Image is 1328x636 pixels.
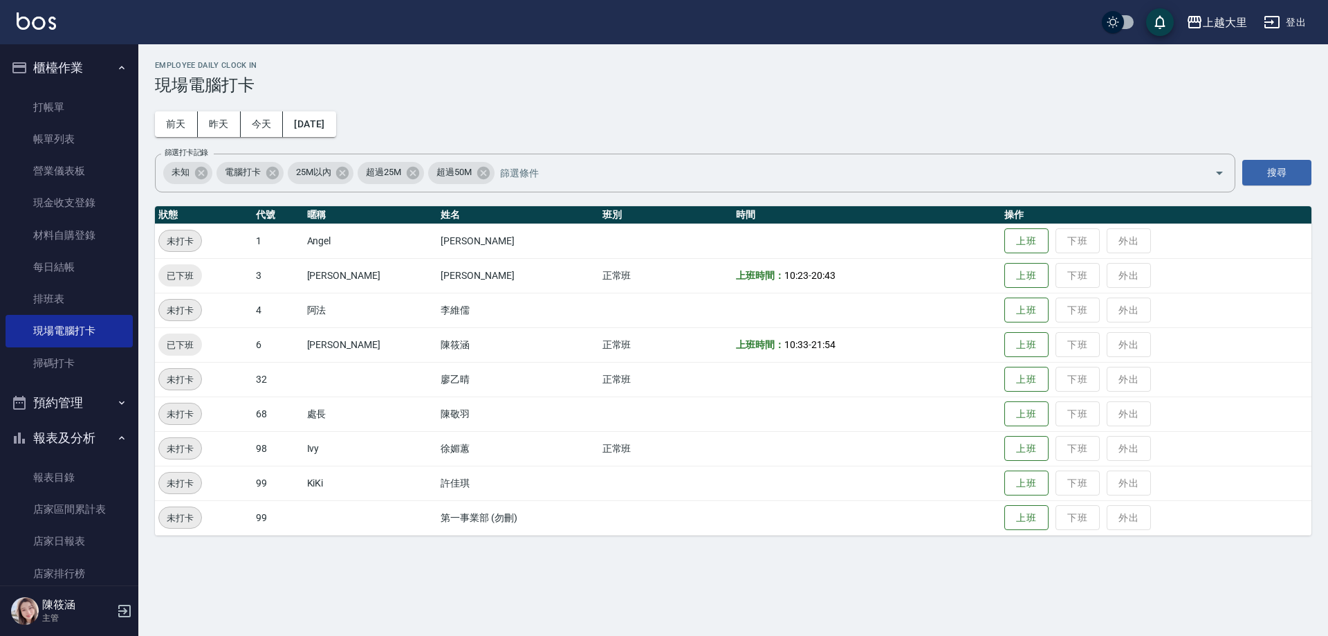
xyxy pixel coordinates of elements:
[216,165,269,179] span: 電腦打卡
[252,327,303,362] td: 6
[6,155,133,187] a: 營業儀表板
[1004,298,1049,323] button: 上班
[811,270,836,281] span: 20:43
[252,431,303,466] td: 98
[437,258,598,293] td: [PERSON_NAME]
[1208,162,1230,184] button: Open
[158,338,202,352] span: 已下班
[159,476,201,491] span: 未打卡
[437,397,598,431] td: 陳敬羽
[1004,401,1049,427] button: 上班
[304,293,438,327] td: 阿法
[252,258,303,293] td: 3
[158,269,202,283] span: 已下班
[1242,160,1311,185] button: 搜尋
[6,493,133,525] a: 店家區間累計表
[304,431,438,466] td: Ivy
[42,612,113,624] p: 主管
[437,431,598,466] td: 徐媚蕙
[1004,367,1049,392] button: 上班
[784,339,809,350] span: 10:33
[1004,436,1049,462] button: 上班
[6,525,133,557] a: 店家日報表
[165,147,208,158] label: 篩選打卡記錄
[6,123,133,155] a: 帳單列表
[159,234,201,248] span: 未打卡
[1146,8,1174,36] button: save
[6,462,133,493] a: 報表目錄
[198,111,241,137] button: 昨天
[252,397,303,431] td: 68
[11,597,39,625] img: Person
[304,327,438,362] td: [PERSON_NAME]
[159,407,201,421] span: 未打卡
[252,466,303,500] td: 99
[599,362,733,397] td: 正常班
[159,303,201,318] span: 未打卡
[1004,332,1049,358] button: 上班
[6,219,133,251] a: 材料自購登錄
[163,162,212,184] div: 未知
[17,12,56,30] img: Logo
[599,206,733,224] th: 班別
[6,420,133,456] button: 報表及分析
[358,162,424,184] div: 超過25M
[784,270,809,281] span: 10:23
[1004,471,1049,496] button: 上班
[155,75,1311,95] h3: 現場電腦打卡
[6,251,133,283] a: 每日結帳
[1004,505,1049,531] button: 上班
[6,315,133,347] a: 現場電腦打卡
[1001,206,1311,224] th: 操作
[6,385,133,421] button: 預約管理
[1258,10,1311,35] button: 登出
[155,206,252,224] th: 狀態
[811,339,836,350] span: 21:54
[736,339,784,350] b: 上班時間：
[252,224,303,258] td: 1
[736,270,784,281] b: 上班時間：
[437,500,598,535] td: 第一事業部 (勿刪)
[6,187,133,219] a: 現金收支登錄
[159,511,201,525] span: 未打卡
[159,442,201,456] span: 未打卡
[437,206,598,224] th: 姓名
[252,362,303,397] td: 32
[216,162,284,184] div: 電腦打卡
[1203,14,1247,31] div: 上越大里
[358,165,409,179] span: 超過25M
[304,206,438,224] th: 暱稱
[437,466,598,500] td: 許佳琪
[599,258,733,293] td: 正常班
[6,558,133,590] a: 店家排行榜
[163,165,198,179] span: 未知
[252,500,303,535] td: 99
[437,293,598,327] td: 李維儒
[252,293,303,327] td: 4
[241,111,284,137] button: 今天
[6,347,133,379] a: 掃碼打卡
[599,327,733,362] td: 正常班
[304,466,438,500] td: KiKi
[288,165,340,179] span: 25M以內
[599,431,733,466] td: 正常班
[304,397,438,431] td: 處長
[428,162,495,184] div: 超過50M
[304,224,438,258] td: Angel
[155,111,198,137] button: 前天
[6,283,133,315] a: 排班表
[155,61,1311,70] h2: Employee Daily Clock In
[159,372,201,387] span: 未打卡
[497,161,1190,185] input: 篩選條件
[42,598,113,612] h5: 陳筱涵
[283,111,335,137] button: [DATE]
[437,362,598,397] td: 廖乙晴
[732,327,1000,362] td: -
[732,206,1000,224] th: 時間
[1004,263,1049,289] button: 上班
[1181,8,1253,37] button: 上越大里
[437,224,598,258] td: [PERSON_NAME]
[6,91,133,123] a: 打帳單
[288,162,354,184] div: 25M以內
[428,165,480,179] span: 超過50M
